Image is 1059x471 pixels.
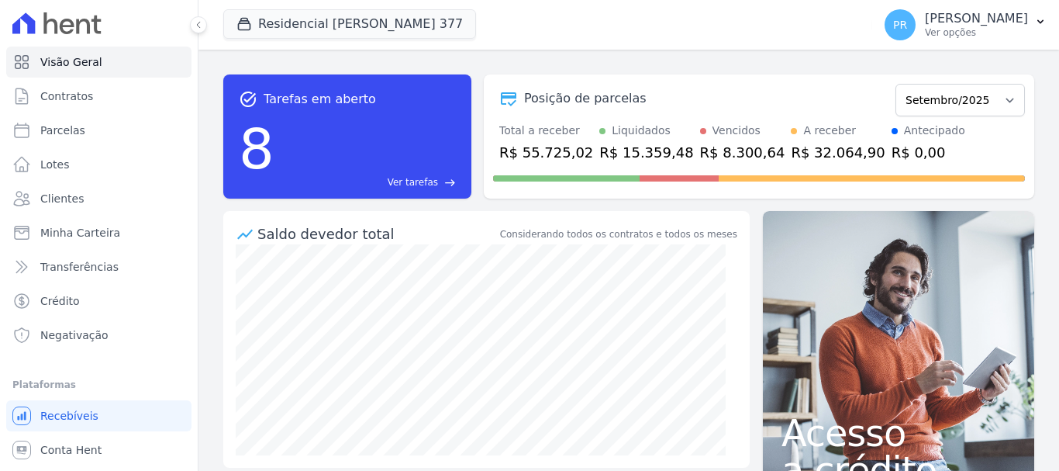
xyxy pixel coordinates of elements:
[12,376,185,394] div: Plataformas
[40,88,93,104] span: Contratos
[781,414,1016,452] span: Acesso
[239,90,257,109] span: task_alt
[40,327,109,343] span: Negativação
[892,142,965,163] div: R$ 0,00
[6,251,191,282] a: Transferências
[6,115,191,146] a: Parcelas
[925,11,1028,26] p: [PERSON_NAME]
[223,9,476,39] button: Residencial [PERSON_NAME] 377
[499,123,593,139] div: Total a receber
[6,81,191,112] a: Contratos
[6,217,191,248] a: Minha Carteira
[904,123,965,139] div: Antecipado
[6,400,191,431] a: Recebíveis
[388,175,438,189] span: Ver tarefas
[700,142,785,163] div: R$ 8.300,64
[524,89,647,108] div: Posição de parcelas
[40,259,119,275] span: Transferências
[6,435,191,466] a: Conta Hent
[612,123,671,139] div: Liquidados
[803,123,856,139] div: A receber
[239,109,274,189] div: 8
[40,225,120,241] span: Minha Carteira
[599,142,693,163] div: R$ 15.359,48
[6,320,191,351] a: Negativação
[500,227,737,241] div: Considerando todos os contratos e todos os meses
[444,177,456,189] span: east
[925,26,1028,39] p: Ver opções
[264,90,376,109] span: Tarefas em aberto
[893,19,907,30] span: PR
[40,442,102,458] span: Conta Hent
[6,47,191,78] a: Visão Geral
[40,54,102,70] span: Visão Geral
[791,142,885,163] div: R$ 32.064,90
[257,223,497,244] div: Saldo devedor total
[40,157,70,172] span: Lotes
[281,175,456,189] a: Ver tarefas east
[6,183,191,214] a: Clientes
[6,149,191,180] a: Lotes
[40,408,98,424] span: Recebíveis
[712,123,761,139] div: Vencidos
[40,293,80,309] span: Crédito
[40,191,84,206] span: Clientes
[499,142,593,163] div: R$ 55.725,02
[872,3,1059,47] button: PR [PERSON_NAME] Ver opções
[40,123,85,138] span: Parcelas
[6,286,191,317] a: Crédito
